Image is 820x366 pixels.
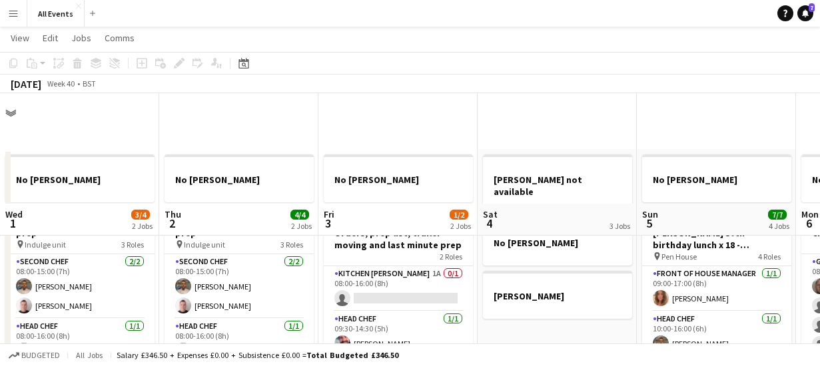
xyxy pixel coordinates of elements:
[27,1,85,27] button: All Events
[291,221,312,231] div: 2 Jobs
[163,216,181,231] span: 2
[642,311,791,357] app-card-role: Head Chef1/110:00-16:00 (6h)[PERSON_NAME]
[165,154,314,202] app-job-card: No [PERSON_NAME]
[450,221,471,231] div: 2 Jobs
[801,208,819,220] span: Mon
[642,227,791,251] h3: [PERSON_NAME] 50th birthday lunch x 18 - [GEOGRAPHIC_DATA]
[758,252,781,262] span: 4 Roles
[483,208,498,220] span: Sat
[642,266,791,311] app-card-role: Front of House Manager1/109:00-17:00 (8h)[PERSON_NAME]
[642,174,791,186] h3: No [PERSON_NAME]
[184,240,225,250] span: Indulge unit
[483,271,632,319] app-job-card: [PERSON_NAME]
[642,208,658,220] span: Sun
[483,154,632,212] app-job-card: [PERSON_NAME] not available
[290,210,309,220] span: 4/4
[799,216,819,231] span: 6
[280,240,303,250] span: 3 Roles
[768,210,787,220] span: 7/7
[44,79,77,89] span: Week 40
[132,221,153,231] div: 2 Jobs
[324,208,473,357] app-job-card: 08:00-16:00 (8h)1/2Orders, prep list, trailer moving and last minute prep2 RolesKitchen [PERSON_N...
[5,174,155,186] h3: No [PERSON_NAME]
[769,221,789,231] div: 4 Jobs
[324,311,473,357] app-card-role: Head Chef1/109:30-14:30 (5h)[PERSON_NAME]
[165,208,181,220] span: Thu
[483,218,632,266] app-job-card: No [PERSON_NAME]
[66,29,97,47] a: Jobs
[71,32,91,44] span: Jobs
[483,174,632,198] h3: [PERSON_NAME] not available
[440,252,462,262] span: 2 Roles
[5,319,155,364] app-card-role: Head Chef1/108:00-16:00 (8h)[PERSON_NAME]
[11,77,41,91] div: [DATE]
[7,348,62,363] button: Budgeted
[99,29,140,47] a: Comms
[165,319,314,364] app-card-role: Head Chef1/108:00-16:00 (8h)[PERSON_NAME]
[11,32,29,44] span: View
[324,174,473,186] h3: No [PERSON_NAME]
[642,154,791,202] app-job-card: No [PERSON_NAME]
[324,208,334,220] span: Fri
[450,210,468,220] span: 1/2
[121,240,144,250] span: 3 Roles
[5,254,155,319] app-card-role: Second Chef2/208:00-15:00 (7h)[PERSON_NAME][PERSON_NAME]
[131,210,150,220] span: 3/4
[73,350,105,360] span: All jobs
[324,266,473,311] app-card-role: Kitchen [PERSON_NAME]1A0/108:00-16:00 (8h)
[3,216,23,231] span: 1
[661,252,697,262] span: Pen House
[165,254,314,319] app-card-role: Second Chef2/208:00-15:00 (7h)[PERSON_NAME][PERSON_NAME]
[165,174,314,186] h3: No [PERSON_NAME]
[5,29,35,47] a: View
[43,32,58,44] span: Edit
[25,240,66,250] span: Indulge unit
[83,79,96,89] div: BST
[610,221,630,231] div: 3 Jobs
[797,5,813,21] a: 7
[483,290,632,302] h3: [PERSON_NAME]
[324,227,473,251] h3: Orders, prep list, trailer moving and last minute prep
[640,216,658,231] span: 5
[324,154,473,202] app-job-card: No [PERSON_NAME]
[809,3,815,12] span: 7
[21,351,60,360] span: Budgeted
[5,154,155,202] app-job-card: No [PERSON_NAME]
[306,350,398,360] span: Total Budgeted £346.50
[481,216,498,231] span: 4
[105,32,135,44] span: Comms
[5,208,23,220] span: Wed
[483,237,632,249] h3: No [PERSON_NAME]
[37,29,63,47] a: Edit
[322,216,334,231] span: 3
[117,350,398,360] div: Salary £346.50 + Expenses £0.00 + Subsistence £0.00 =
